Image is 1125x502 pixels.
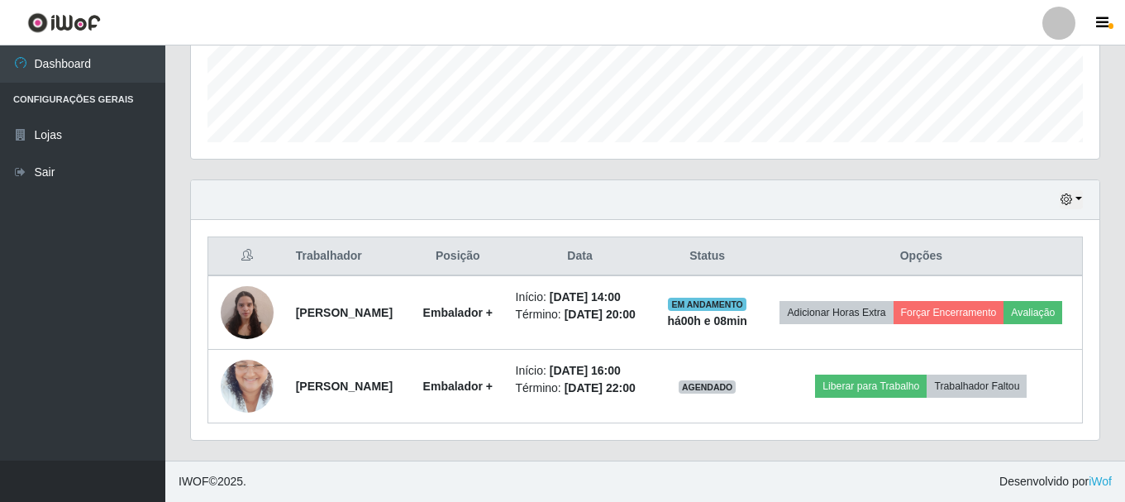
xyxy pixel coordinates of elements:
[550,290,621,304] time: [DATE] 14:00
[516,380,645,397] li: Término:
[221,339,274,433] img: 1677848309634.jpeg
[999,473,1112,490] span: Desenvolvido por
[927,375,1027,398] button: Trabalhador Faltou
[679,380,736,394] span: AGENDADO
[894,301,1004,324] button: Forçar Encerramento
[296,306,393,319] strong: [PERSON_NAME]
[179,473,246,490] span: © 2025 .
[779,301,893,324] button: Adicionar Horas Extra
[815,375,927,398] button: Liberar para Trabalho
[516,362,645,380] li: Início:
[27,12,101,33] img: CoreUI Logo
[179,475,209,488] span: IWOF
[516,306,645,323] li: Término:
[550,364,621,377] time: [DATE] 16:00
[565,381,636,394] time: [DATE] 22:00
[423,380,493,393] strong: Embalador +
[1089,475,1112,488] a: iWof
[655,237,760,276] th: Status
[667,314,747,327] strong: há 00 h e 08 min
[516,289,645,306] li: Início:
[668,298,746,311] span: EM ANDAMENTO
[565,308,636,321] time: [DATE] 20:00
[1003,301,1062,324] button: Avaliação
[286,237,411,276] th: Trabalhador
[423,306,493,319] strong: Embalador +
[296,380,393,393] strong: [PERSON_NAME]
[506,237,655,276] th: Data
[221,277,274,347] img: 1726231498379.jpeg
[410,237,505,276] th: Posição
[760,237,1083,276] th: Opções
